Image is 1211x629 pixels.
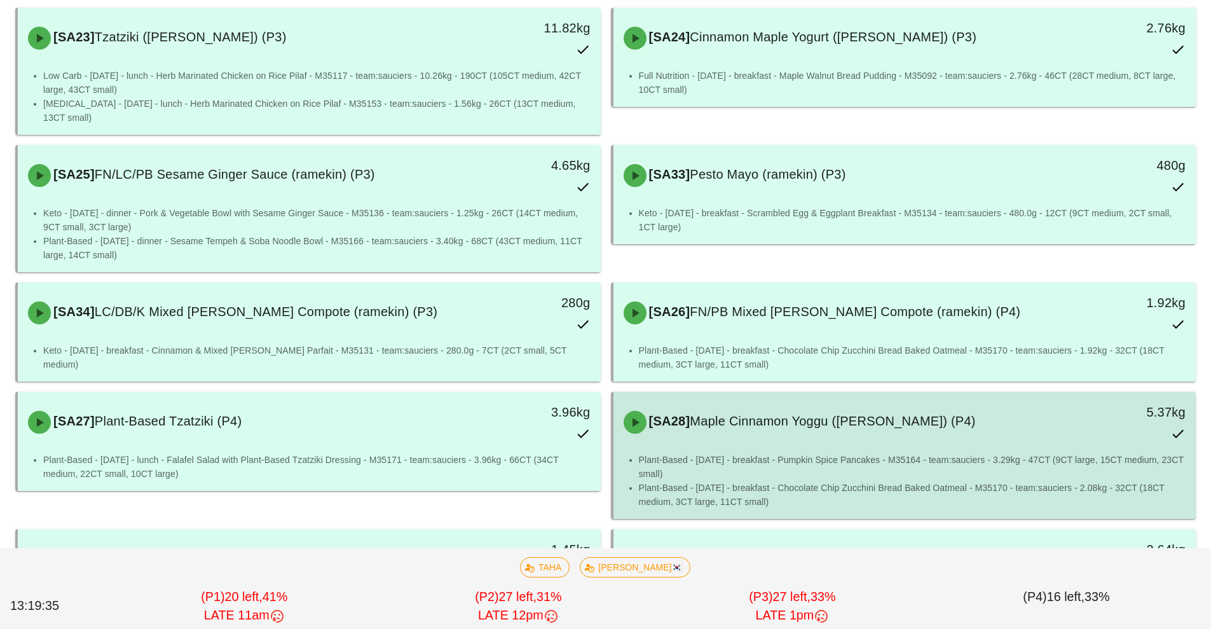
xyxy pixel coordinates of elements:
div: 1.45kg [461,539,590,560]
li: Keto - [DATE] - breakfast - Cinnamon & Mixed [PERSON_NAME] Parfait - M35131 - team:sauciers - 280... [43,343,591,371]
span: [SA28] [647,414,690,428]
div: 2.76kg [1057,18,1186,38]
div: LATE 12pm [384,606,653,625]
div: 280g [461,293,590,313]
span: [SA26] [647,305,690,319]
span: FN/LC/PB Sesame Ginger Sauce (ramekin) (P3) [95,167,375,181]
li: Plant-Based - [DATE] - breakfast - Chocolate Chip Zucchini Bread Baked Oatmeal - M35170 - team:sa... [639,481,1186,509]
span: 20 left, [224,590,262,604]
span: FN/PB Mixed [PERSON_NAME] Compote (ramekin) (P4) [690,305,1020,319]
li: Keto - [DATE] - breakfast - Scrambled Egg & Eggplant Breakfast - M35134 - team:sauciers - 480.0g ... [639,206,1186,234]
div: (P4) 33% [929,585,1203,628]
span: Maple Cinnamon Yoggu ([PERSON_NAME]) (P4) [690,414,975,428]
li: Full Nutrition - [DATE] - breakfast - Maple Walnut Bread Pudding - M35092 - team:sauciers - 2.76k... [639,69,1186,97]
div: (P2) 31% [381,585,655,628]
span: Pesto Mayo (ramekin) (P3) [690,167,845,181]
span: Plant-Based Tzatziki (P4) [95,414,242,428]
span: TAHA [528,558,561,577]
div: LATE 1pm [658,606,927,625]
li: [MEDICAL_DATA] - [DATE] - lunch - Herb Marinated Chicken on Rice Pilaf - M35153 - team:sauciers -... [43,97,591,125]
span: [SA23] [51,30,95,44]
span: [SA24] [647,30,690,44]
li: Plant-Based - [DATE] - lunch - Falafel Salad with Plant-Based Tzatziki Dressing - M35171 - team:s... [43,453,591,481]
li: Low Carb - [DATE] - lunch - Herb Marinated Chicken on Rice Pilaf - M35117 - team:sauciers - 10.26... [43,69,591,97]
div: LATE 11am [110,606,379,625]
li: Plant-Based - [DATE] - breakfast - Chocolate Chip Zucchini Bread Baked Oatmeal - M35170 - team:sa... [639,343,1186,371]
span: LC/DB/K Mixed [PERSON_NAME] Compote (ramekin) (P3) [95,305,437,319]
div: 11.82kg [461,18,590,38]
div: 5.37kg [1057,402,1186,422]
div: 2.64kg [1057,539,1186,560]
span: Tzatziki ([PERSON_NAME]) (P3) [95,30,287,44]
span: 27 left, [773,590,811,604]
span: [PERSON_NAME]🇰🇷 [589,558,683,577]
div: 13:19:35 [8,594,107,618]
span: 27 left, [499,590,537,604]
li: Plant-Based - [DATE] - dinner - Sesame Tempeh & Soba Noodle Bowl - M35166 - team:sauciers - 3.40k... [43,234,591,262]
div: 3.96kg [461,402,590,422]
div: 480g [1057,155,1186,176]
span: [SA33] [647,167,690,181]
span: [SA27] [51,414,95,428]
span: [SA34] [51,305,95,319]
span: Cinnamon Maple Yogurt ([PERSON_NAME]) (P3) [690,30,976,44]
li: Plant-Based - [DATE] - breakfast - Pumpkin Spice Pancakes - M35164 - team:sauciers - 3.29kg - 47C... [639,453,1186,481]
div: 4.65kg [461,155,590,176]
span: 16 left, [1047,590,1084,604]
div: (P1) 41% [107,585,381,628]
div: 1.92kg [1057,293,1186,313]
div: (P3) 33% [655,585,929,628]
span: [SA25] [51,167,95,181]
li: Keto - [DATE] - dinner - Pork & Vegetable Bowl with Sesame Ginger Sauce - M35136 - team:sauciers ... [43,206,591,234]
